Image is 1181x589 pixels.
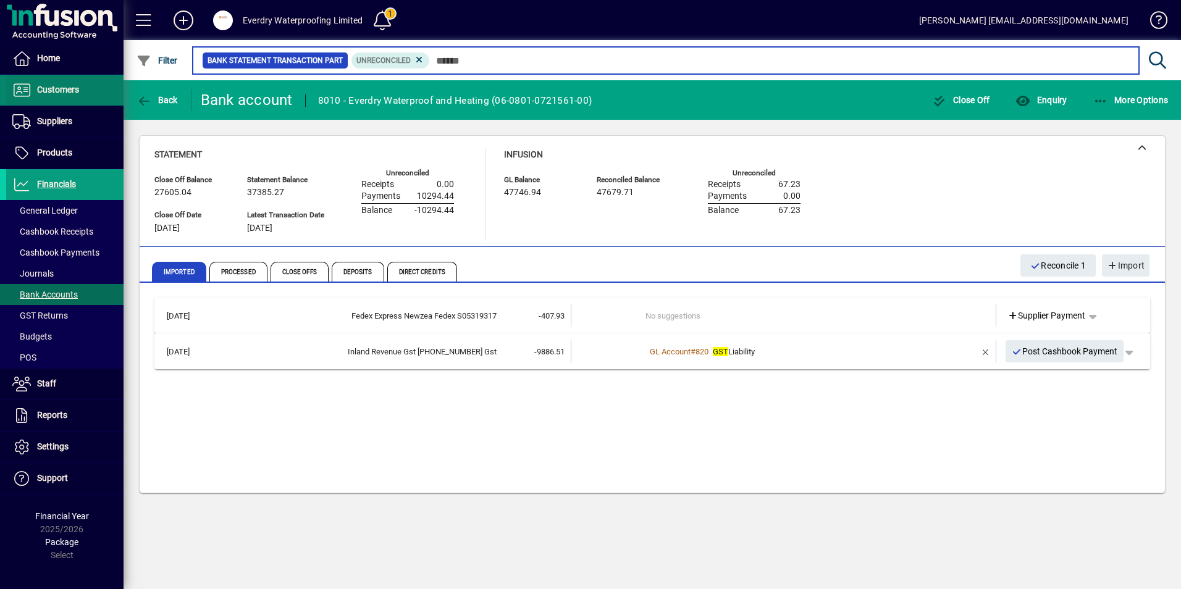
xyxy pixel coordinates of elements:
button: Reconcile 1 [1020,254,1096,277]
span: Customers [37,85,79,94]
button: Enquiry [1012,89,1070,111]
span: Receipts [708,180,741,190]
a: Knowledge Base [1141,2,1166,43]
span: 47746.94 [504,188,541,198]
span: General Ledger [12,206,78,215]
td: No suggestions [645,304,924,327]
span: Reconcile 1 [1030,256,1086,276]
span: Unreconciled [356,56,411,65]
div: Bank account [201,90,293,110]
span: Filter [137,56,178,65]
span: Enquiry [1015,95,1067,105]
span: Imported [152,262,206,282]
span: Staff [37,378,56,388]
span: Close Off Date [154,211,229,219]
span: -407.93 [539,311,565,320]
span: Statement Balance [247,176,324,184]
a: Bank Accounts [6,284,124,305]
span: GST Returns [12,311,68,320]
span: Bank Statement Transaction Part [208,54,343,67]
a: Products [6,138,124,169]
span: Back [137,95,178,105]
label: Unreconciled [386,169,429,177]
span: Journals [12,269,54,278]
mat-expansion-panel-header: [DATE]Fedex Express Newzea Fedex S05319317-407.93No suggestionsSupplier Payment [154,298,1150,333]
a: General Ledger [6,200,124,221]
span: More Options [1093,95,1169,105]
div: [PERSON_NAME] [EMAIL_ADDRESS][DOMAIN_NAME] [919,10,1128,30]
a: Settings [6,432,124,462]
span: 47679.71 [597,188,634,198]
span: Package [45,537,78,547]
span: Post Cashbook Payment [1012,341,1118,362]
a: Suppliers [6,106,124,137]
span: Budgets [12,332,52,341]
span: Latest Transaction Date [247,211,324,219]
a: Staff [6,369,124,399]
a: Supplier Payment [1002,304,1091,327]
span: [DATE] [247,223,272,233]
a: Budgets [6,326,124,347]
mat-expansion-panel-header: [DATE]Inland Revenue Gst [PHONE_NUMBER] Gst-9886.51GL Account#820GSTLiabilityPost Cashbook Payment [154,333,1150,369]
span: Processed [209,262,267,282]
a: Reports [6,400,124,431]
a: Cashbook Payments [6,242,124,263]
span: Cashbook Receipts [12,227,93,236]
td: [DATE] [161,304,219,327]
div: 8010 - Everdry Waterproof and Heating (06-0801-0721561-00) [318,91,592,111]
span: Suppliers [37,116,72,126]
span: Bank Accounts [12,290,78,299]
span: 27605.04 [154,188,191,198]
label: Unreconciled [733,169,776,177]
div: Everdry Waterproofing Limited [243,10,363,30]
button: Remove [976,341,996,361]
em: GST [713,347,728,356]
app-page-header-button: Back [124,89,191,111]
a: POS [6,347,124,368]
span: Financial Year [35,511,89,521]
span: Close Off Balance [154,176,229,184]
span: 67.23 [778,206,801,215]
button: Import [1102,254,1149,277]
div: Inland Revenue Gst 116-087-464 Gst [219,346,497,358]
span: Support [37,473,68,483]
span: Deposits [332,262,384,282]
span: Cashbook Payments [12,248,99,257]
span: Reports [37,410,67,420]
span: Import [1107,256,1145,276]
span: Liability [713,347,755,356]
span: [DATE] [154,223,180,233]
span: Direct Credits [387,262,457,282]
div: Fedex Express Newzea Fedex S05319317 [219,310,497,322]
span: Balance [708,206,739,215]
button: Close Off [929,89,993,111]
span: Products [37,148,72,157]
a: GST Returns [6,305,124,326]
span: GL Account [650,347,691,356]
a: Customers [6,75,124,106]
button: Filter [133,49,181,72]
td: [DATE] [161,340,219,363]
span: POS [12,353,36,362]
button: Add [164,9,203,31]
button: More Options [1090,89,1172,111]
span: Close Offs [271,262,329,282]
span: Home [37,53,60,63]
a: Home [6,43,124,74]
span: 820 [696,347,708,356]
button: Post Cashbook Payment [1006,340,1124,362]
a: Support [6,463,124,494]
span: -10294.44 [414,206,454,215]
span: 67.23 [778,180,801,190]
a: Cashbook Receipts [6,221,124,242]
span: Close Off [932,95,990,105]
span: GL Balance [504,176,578,184]
span: -9886.51 [534,347,565,356]
button: Back [133,89,181,111]
button: Profile [203,9,243,31]
span: Balance [361,206,392,215]
span: # [691,347,696,356]
span: Receipts [361,180,394,190]
span: Financials [37,179,76,189]
span: Payments [361,191,400,201]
